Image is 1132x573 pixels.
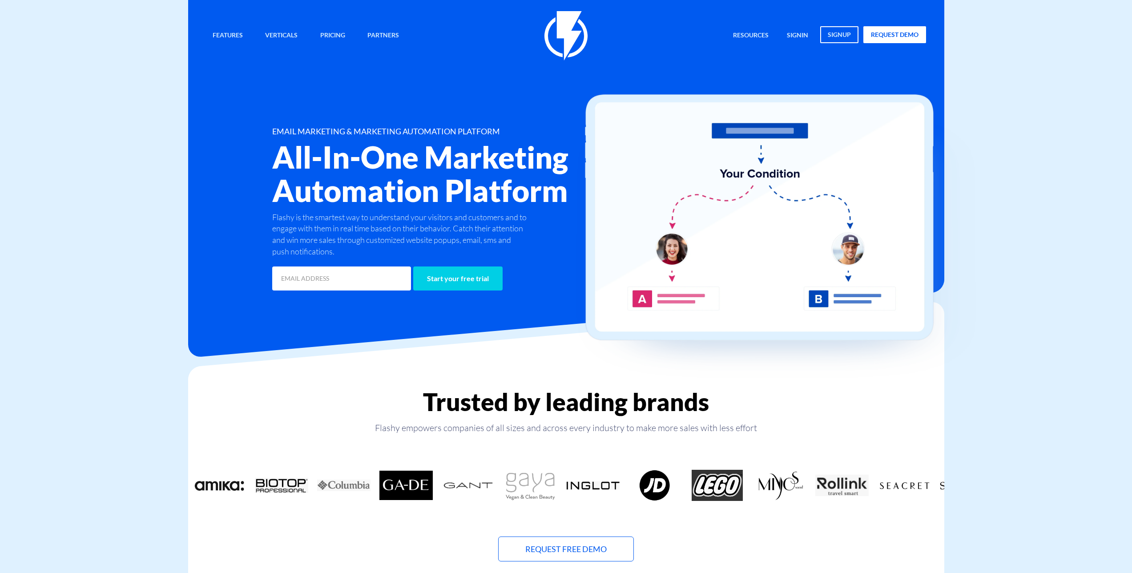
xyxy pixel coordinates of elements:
[188,422,944,434] p: Flashy empowers companies of all sizes and across every industry to make more sales with less effort
[863,26,926,43] a: request demo
[726,26,775,45] a: Resources
[498,537,634,561] a: Request Free Demo
[188,388,944,416] h2: Trusted by leading brands
[314,26,352,45] a: Pricing
[780,26,815,45] a: signin
[361,26,406,45] a: Partners
[272,127,619,136] h1: EMAIL MARKETING & MARKETING AUTOMATION PLATFORM
[258,26,304,45] a: Verticals
[272,141,619,207] h2: All-In-One Marketing Automation Platform
[413,266,503,291] input: Start your free trial
[820,26,858,43] a: signup
[272,266,411,291] input: EMAIL ADDRESS
[272,212,529,258] p: Flashy is the smartest way to understand your visitors and customers and to engage with them in r...
[206,26,250,45] a: Features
